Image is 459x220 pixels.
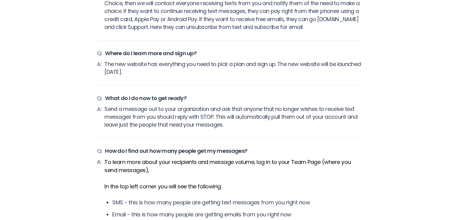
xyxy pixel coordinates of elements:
[97,49,102,57] span: Q:
[112,198,362,206] li: SMS - this is how many people are getting text messages from you right now
[97,105,102,129] span: A:
[104,158,362,174] p: To learn more about your recipients and message volume, log in to your Team Page (where you send ...
[104,105,362,129] span: Send a message out to your organization and ask that anyone that no longer wishes to receive text...
[97,94,102,102] span: Q:
[105,49,196,57] span: Where do I learn more and sign up?
[97,147,102,155] span: Q:
[105,94,186,102] span: What do I do now to get ready?
[104,182,362,190] p: In the top left corner you will see the following:
[112,210,362,218] li: Email - this is how many people are getting emails from you right now
[104,60,362,76] span: The new website has everything you need to pick a plan and sign up. The new website will be launc...
[97,60,102,76] span: A:
[105,147,247,155] span: How do I find out how many people get my messages?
